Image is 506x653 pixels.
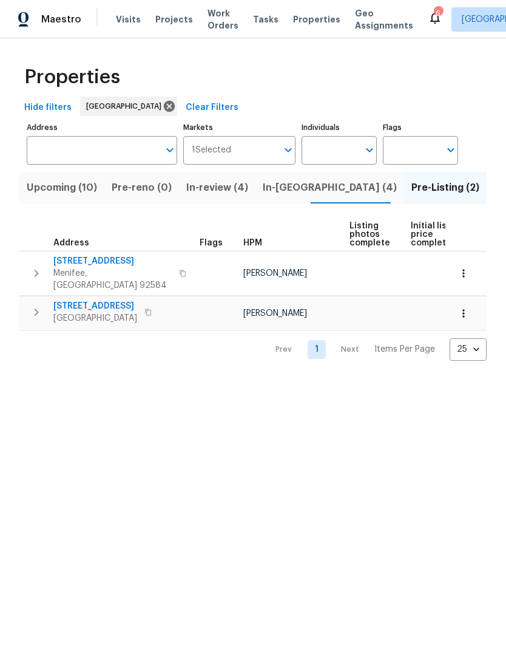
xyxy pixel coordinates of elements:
span: In-review (4) [186,179,248,196]
span: [GEOGRAPHIC_DATA] [53,312,137,324]
span: Properties [24,71,120,83]
button: Open [361,142,378,159]
button: Clear Filters [181,97,243,119]
span: Visits [116,13,141,26]
span: Hide filters [24,100,72,115]
span: Work Orders [207,7,238,32]
button: Open [280,142,297,159]
span: [PERSON_NAME] [243,269,307,278]
label: Individuals [302,124,377,131]
span: Pre-reno (0) [112,179,172,196]
span: Projects [155,13,193,26]
span: Listing photos complete [349,222,390,247]
span: Address [53,239,89,247]
div: [GEOGRAPHIC_DATA] [80,97,177,116]
span: In-[GEOGRAPHIC_DATA] (4) [263,179,397,196]
label: Markets [183,124,296,131]
a: Goto page 1 [308,340,326,359]
label: Flags [383,124,458,131]
span: Initial list price complete [411,222,451,247]
span: [STREET_ADDRESS] [53,255,172,267]
div: 25 [450,333,487,365]
span: Properties [293,13,340,26]
span: Menifee, [GEOGRAPHIC_DATA] 92584 [53,267,172,292]
span: Clear Filters [186,100,238,115]
button: Open [442,142,459,159]
span: Geo Assignments [355,7,413,32]
label: Address [27,124,177,131]
div: 6 [434,7,442,19]
span: [PERSON_NAME] [243,309,307,318]
button: Hide filters [19,97,76,119]
span: Flags [200,239,223,247]
span: Upcoming (10) [27,179,97,196]
button: Open [161,142,178,159]
span: [GEOGRAPHIC_DATA] [86,100,166,112]
nav: Pagination Navigation [264,338,487,361]
span: Maestro [41,13,81,26]
span: HPM [243,239,262,247]
span: Tasks [253,15,278,24]
span: Pre-Listing (2) [411,179,479,196]
p: Items Per Page [374,343,435,355]
span: 1 Selected [192,145,231,156]
span: [STREET_ADDRESS] [53,300,137,312]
